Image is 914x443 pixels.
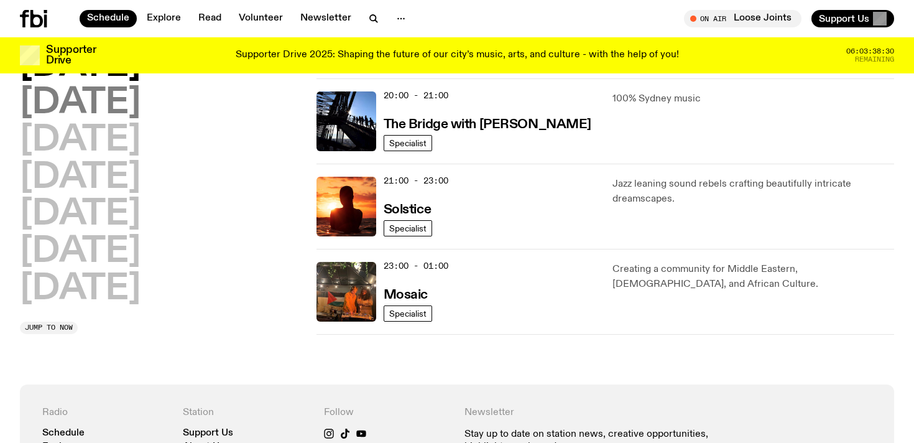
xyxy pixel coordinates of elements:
button: [DATE] [20,272,141,307]
a: The Bridge with [PERSON_NAME] [384,116,591,131]
button: Jump to now [20,322,78,334]
a: Schedule [80,10,137,27]
p: Creating a community for Middle Eastern, [DEMOGRAPHIC_DATA], and African Culture. [612,262,894,292]
h3: Mosaic [384,289,428,302]
h4: Radio [42,407,168,419]
a: Specialist [384,135,432,151]
button: Support Us [811,10,894,27]
span: 20:00 - 21:00 [384,90,448,101]
a: Specialist [384,305,432,322]
a: Support Us [183,429,233,438]
img: People climb Sydney's Harbour Bridge [316,91,376,151]
h3: Solstice [384,203,431,217]
span: Specialist [389,138,427,147]
a: Mosaic [384,286,428,302]
button: [DATE] [20,198,141,233]
span: 23:00 - 01:00 [384,260,448,272]
a: Specialist [384,220,432,236]
a: Volunteer [231,10,290,27]
button: [DATE] [20,86,141,121]
button: [DATE] [20,161,141,195]
a: Read [191,10,229,27]
button: On AirLoose Joints [684,10,801,27]
p: Jazz leaning sound rebels crafting beautifully intricate dreamscapes. [612,177,894,207]
button: [DATE] [20,123,141,158]
a: Explore [139,10,188,27]
span: Specialist [389,223,427,233]
h3: Supporter Drive [46,45,96,66]
a: Schedule [42,429,85,438]
h4: Station [183,407,308,419]
span: Support Us [819,13,869,24]
button: [DATE] [20,235,141,269]
p: 100% Sydney music [612,91,894,106]
span: 06:03:38:30 [846,48,894,55]
a: Solstice [384,201,431,217]
img: A girl standing in the ocean as waist level, staring into the rise of the sun. [316,177,376,236]
span: Jump to now [25,324,73,331]
span: Remaining [855,56,894,63]
span: Specialist [389,309,427,318]
span: 21:00 - 23:00 [384,175,448,187]
img: Tommy and Jono Playing at a fundraiser for Palestine [316,262,376,322]
h4: Follow [324,407,450,419]
h3: The Bridge with [PERSON_NAME] [384,118,591,131]
h4: Newsletter [464,407,731,419]
a: Newsletter [293,10,359,27]
p: Supporter Drive 2025: Shaping the future of our city’s music, arts, and culture - with the help o... [236,50,679,61]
